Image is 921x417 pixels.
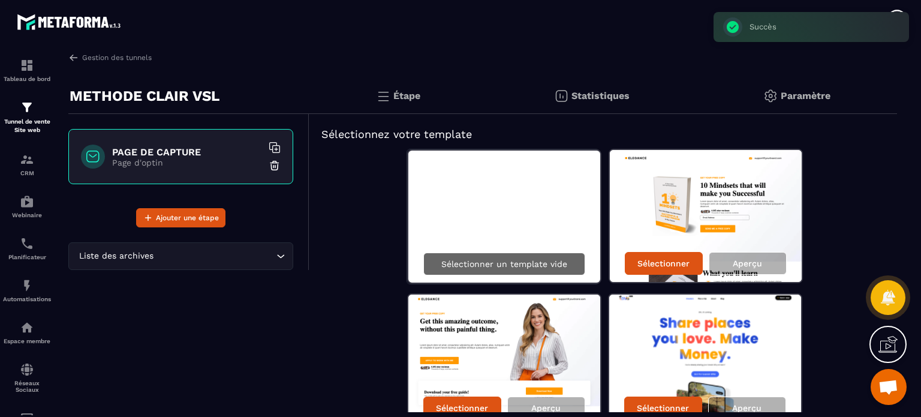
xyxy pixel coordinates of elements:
[571,90,630,101] p: Statistiques
[781,90,830,101] p: Paramètre
[3,311,51,353] a: automationsautomationsEspace membre
[20,100,34,115] img: formation
[76,250,156,263] span: Liste des archives
[531,403,561,413] p: Aperçu
[3,227,51,269] a: schedulerschedulerPlanificateur
[20,320,34,335] img: automations
[3,212,51,218] p: Webinaire
[20,362,34,377] img: social-network
[156,250,273,263] input: Search for option
[20,236,34,251] img: scheduler
[20,58,34,73] img: formation
[637,403,689,413] p: Sélectionner
[3,118,51,134] p: Tunnel de vente Site web
[68,242,293,270] div: Search for option
[3,185,51,227] a: automationsautomationsWebinaire
[70,84,219,108] p: METHODE CLAIR VSL
[3,380,51,393] p: Réseaux Sociaux
[3,338,51,344] p: Espace membre
[321,126,885,143] h5: Sélectionnez votre template
[17,11,125,33] img: logo
[610,150,802,282] img: image
[112,158,262,167] p: Page d'optin
[269,160,281,172] img: trash
[376,89,390,103] img: bars.0d591741.svg
[20,278,34,293] img: automations
[732,403,762,413] p: Aperçu
[733,259,762,268] p: Aperçu
[871,369,907,405] div: Ouvrir le chat
[3,170,51,176] p: CRM
[20,194,34,209] img: automations
[637,259,690,268] p: Sélectionner
[20,152,34,167] img: formation
[156,212,219,224] span: Ajouter une étape
[3,49,51,91] a: formationformationTableau de bord
[3,76,51,82] p: Tableau de bord
[436,403,488,413] p: Sélectionner
[3,254,51,260] p: Planificateur
[68,52,152,63] a: Gestion des tunnels
[763,89,778,103] img: setting-gr.5f69749f.svg
[3,353,51,402] a: social-networksocial-networkRéseaux Sociaux
[112,146,262,158] h6: PAGE DE CAPTURE
[3,91,51,143] a: formationformationTunnel de vente Site web
[441,259,567,269] p: Sélectionner un template vide
[3,143,51,185] a: formationformationCRM
[393,90,420,101] p: Étape
[554,89,568,103] img: stats.20deebd0.svg
[3,296,51,302] p: Automatisations
[68,52,79,63] img: arrow
[136,208,225,227] button: Ajouter une étape
[3,269,51,311] a: automationsautomationsAutomatisations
